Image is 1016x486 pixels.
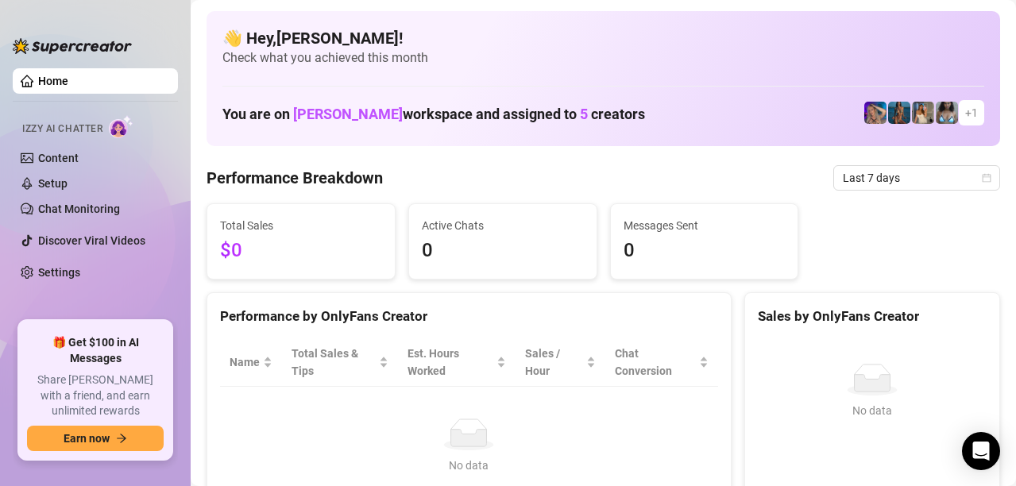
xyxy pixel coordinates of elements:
img: Luna [888,102,910,124]
a: Discover Viral Videos [38,234,145,247]
img: Alana [864,102,887,124]
span: 5 [580,106,588,122]
h4: 👋 Hey, [PERSON_NAME] ! [222,27,984,49]
span: Check what you achieved this month [222,49,984,67]
th: Name [220,338,282,387]
span: Last 7 days [843,166,991,190]
img: Babygirl [936,102,958,124]
span: 🎁 Get $100 in AI Messages [27,335,164,366]
div: No data [764,402,980,419]
img: Hazel [912,102,934,124]
span: Active Chats [422,217,584,234]
span: + 1 [965,104,978,121]
h4: Performance Breakdown [207,167,383,189]
button: Earn nowarrow-right [27,426,164,451]
h1: You are on workspace and assigned to creators [222,106,645,123]
span: 0 [422,236,584,266]
a: Chat Monitoring [38,202,120,215]
img: AI Chatter [109,115,133,138]
a: Setup [38,177,68,190]
span: 0 [624,236,786,266]
span: Sales / Hour [525,345,583,380]
span: arrow-right [116,433,127,444]
a: Home [38,75,68,87]
span: [PERSON_NAME] [293,106,403,122]
span: Total Sales & Tips [292,345,376,380]
img: logo-BBDzfeDw.svg [13,38,132,54]
div: Open Intercom Messenger [962,432,1000,470]
span: Earn now [64,432,110,445]
span: Izzy AI Chatter [22,121,102,137]
a: Settings [38,266,80,279]
span: calendar [982,173,991,183]
th: Sales / Hour [516,338,605,387]
div: No data [236,457,702,474]
div: Performance by OnlyFans Creator [220,306,718,327]
th: Total Sales & Tips [282,338,398,387]
span: Total Sales [220,217,382,234]
span: Name [230,353,260,371]
span: Chat Conversion [615,345,695,380]
th: Chat Conversion [605,338,717,387]
div: Sales by OnlyFans Creator [758,306,987,327]
span: Share [PERSON_NAME] with a friend, and earn unlimited rewards [27,372,164,419]
a: Content [38,152,79,164]
span: Messages Sent [624,217,786,234]
span: $0 [220,236,382,266]
div: Est. Hours Worked [408,345,493,380]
